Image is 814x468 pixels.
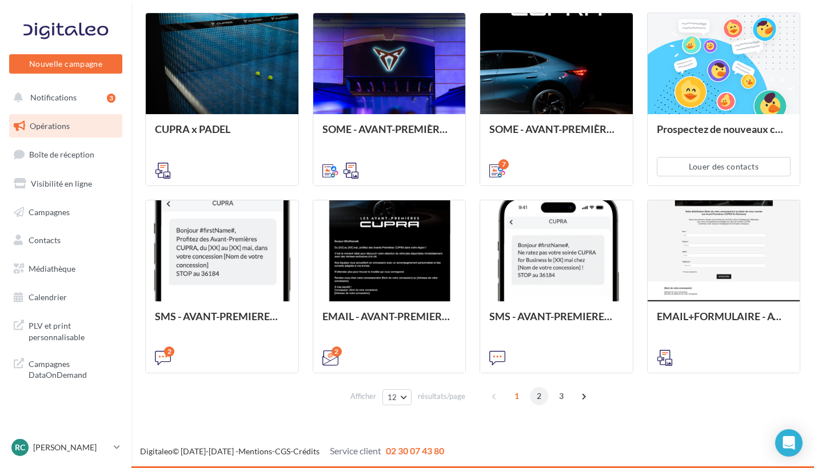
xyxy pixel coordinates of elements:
[498,159,509,170] div: 7
[7,285,125,309] a: Calendrier
[238,446,272,456] a: Mentions
[530,387,548,405] span: 2
[7,114,125,138] a: Opérations
[15,442,25,453] span: RC
[140,446,173,456] a: Digitaleo
[322,123,457,146] div: SOME - AVANT-PREMIÈRES CUPRA FOR BUSINESS (VENTES PRIVEES)
[164,346,174,357] div: 2
[29,292,67,302] span: Calendrier
[293,446,320,456] a: Crédits
[107,94,115,103] div: 3
[508,387,526,405] span: 1
[29,318,118,342] span: PLV et print personnalisable
[9,54,122,74] button: Nouvelle campagne
[7,352,125,385] a: Campagnes DataOnDemand
[9,437,122,458] a: RC [PERSON_NAME]
[330,445,381,456] span: Service client
[382,389,412,405] button: 12
[7,313,125,347] a: PLV et print personnalisable
[7,228,125,252] a: Contacts
[386,445,444,456] span: 02 30 07 43 80
[33,442,109,453] p: [PERSON_NAME]
[489,310,624,333] div: SMS - AVANT-PREMIERES CUPRA FOR BUSINESS (VENTES PRIVEES)
[29,207,70,216] span: Campagnes
[7,172,125,196] a: Visibilité en ligne
[29,356,118,381] span: Campagnes DataOnDemand
[7,86,120,110] button: Notifications 3
[155,123,289,146] div: CUPRA x PADEL
[332,346,342,357] div: 2
[322,310,457,333] div: EMAIL - AVANT-PREMIERES CUPRA PART (VENTES PRIVEES)
[7,142,125,167] a: Boîte de réception
[489,123,624,146] div: SOME - AVANT-PREMIÈRES CUPRA PART (VENTES PRIVEES)
[388,393,397,402] span: 12
[775,429,803,457] div: Open Intercom Messenger
[30,121,70,131] span: Opérations
[7,200,125,224] a: Campagnes
[29,235,61,245] span: Contacts
[418,391,465,402] span: résultats/page
[275,446,290,456] a: CGS
[30,92,77,102] span: Notifications
[7,257,125,281] a: Médiathèque
[29,150,94,159] span: Boîte de réception
[29,264,75,273] span: Médiathèque
[155,310,289,333] div: SMS - AVANT-PREMIERES CUPRA PART (VENTES PRIVEES)
[350,391,376,402] span: Afficher
[657,157,791,176] button: Louer des contacts
[31,179,92,188] span: Visibilité en ligne
[140,446,444,456] span: © [DATE]-[DATE] - - -
[552,387,570,405] span: 3
[657,310,791,333] div: EMAIL+FORMULAIRE - AVANT-PREMIERES CUPRA FOR BUSINESS (VENTES PRIVEES)
[657,123,791,146] div: Prospectez de nouveaux contacts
